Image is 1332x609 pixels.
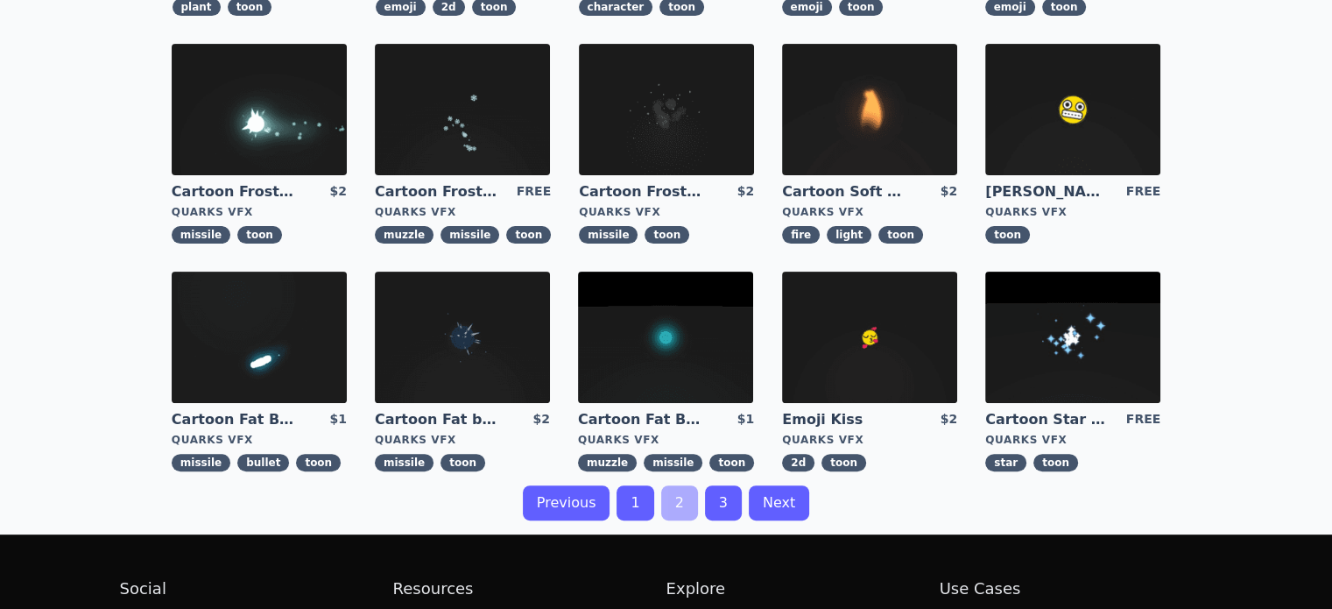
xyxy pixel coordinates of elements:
span: missile [579,226,638,244]
a: Emoji Kiss [782,410,908,429]
span: toon [878,226,923,244]
div: $2 [941,182,957,202]
span: toon [985,226,1030,244]
span: missile [644,454,702,471]
div: Quarks VFX [579,205,754,219]
div: $2 [737,182,754,202]
img: imgAlt [172,44,347,175]
h2: Resources [393,577,666,601]
div: $2 [941,410,957,429]
span: missile [172,454,230,471]
div: $2 [532,410,549,429]
div: FREE [1126,182,1160,202]
div: Quarks VFX [172,205,347,219]
div: Quarks VFX [578,433,754,447]
div: $1 [737,410,754,429]
h2: Explore [666,577,940,601]
div: Quarks VFX [985,433,1160,447]
span: bullet [237,454,289,471]
a: 2 [661,485,698,520]
div: Quarks VFX [782,433,957,447]
img: imgAlt [985,272,1160,403]
span: toon [1033,454,1078,471]
span: light [827,226,871,244]
a: Cartoon Frost Missile Explosion [579,182,705,202]
a: Cartoon Frost Missile [172,182,298,202]
span: toon [821,454,866,471]
span: toon [709,454,754,471]
a: 3 [705,485,742,520]
a: Cartoon Fat Bullet [172,410,298,429]
span: muzzle [375,226,433,244]
div: Quarks VFX [375,433,550,447]
div: Quarks VFX [172,433,347,447]
span: missile [440,226,499,244]
img: imgAlt [578,272,753,403]
span: toon [440,454,485,471]
span: fire [782,226,820,244]
div: $2 [329,182,346,202]
div: Quarks VFX [782,205,957,219]
a: Cartoon Fat Bullet Muzzle Flash [578,410,704,429]
img: imgAlt [985,44,1160,175]
div: FREE [517,182,551,202]
a: Cartoon Star field [985,410,1111,429]
img: imgAlt [782,44,957,175]
a: Cartoon Fat bullet explosion [375,410,501,429]
span: toon [506,226,551,244]
div: Quarks VFX [985,205,1160,219]
h2: Use Cases [940,577,1213,601]
img: imgAlt [172,272,347,403]
div: $1 [329,410,346,429]
span: muzzle [578,454,637,471]
span: toon [645,226,689,244]
span: missile [375,454,433,471]
img: imgAlt [782,272,957,403]
span: 2d [782,454,814,471]
a: 1 [617,485,653,520]
a: [PERSON_NAME] [985,182,1111,202]
span: toon [237,226,282,244]
span: toon [296,454,341,471]
a: Cartoon Frost Missile Muzzle Flash [375,182,501,202]
img: imgAlt [375,44,550,175]
a: Previous [523,485,610,520]
img: imgAlt [579,44,754,175]
div: Quarks VFX [375,205,551,219]
a: Cartoon Soft CandleLight [782,182,908,202]
span: star [985,454,1026,471]
div: FREE [1126,410,1160,429]
span: missile [172,226,230,244]
a: Next [749,485,809,520]
img: imgAlt [375,272,550,403]
h2: Social [120,577,393,601]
